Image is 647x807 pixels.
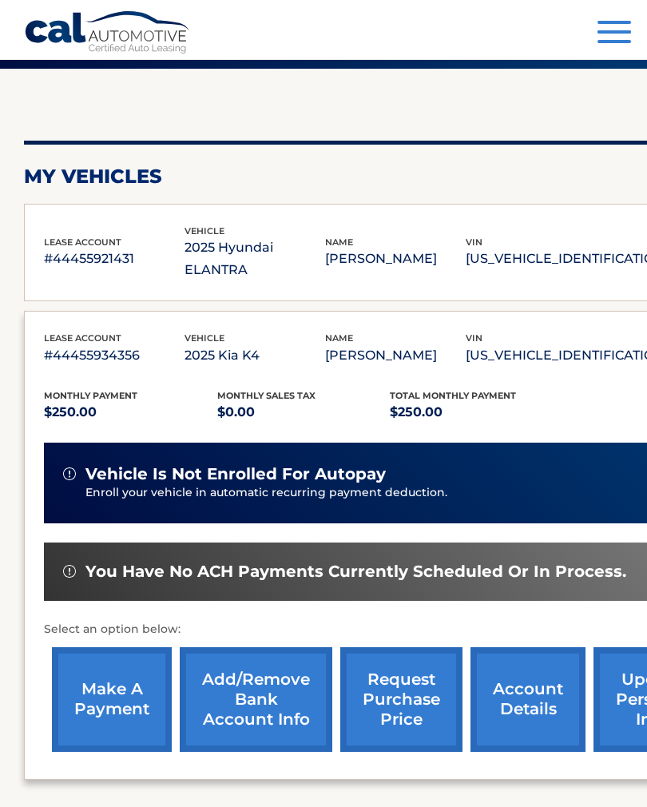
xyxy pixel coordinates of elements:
[44,344,185,367] p: #44455934356
[340,647,462,752] a: request purchase price
[44,401,217,423] p: $250.00
[180,647,332,752] a: Add/Remove bank account info
[185,237,325,281] p: 2025 Hyundai ELANTRA
[217,401,391,423] p: $0.00
[390,401,563,423] p: $250.00
[185,344,325,367] p: 2025 Kia K4
[85,562,626,582] span: You have no ACH payments currently scheduled or in process.
[390,390,516,401] span: Total Monthly Payment
[185,332,224,344] span: vehicle
[85,464,386,484] span: vehicle is not enrolled for autopay
[325,332,353,344] span: name
[24,10,192,57] a: Cal Automotive
[44,237,121,248] span: lease account
[466,237,482,248] span: vin
[325,237,353,248] span: name
[44,390,137,401] span: Monthly Payment
[185,225,224,237] span: vehicle
[63,467,76,480] img: alert-white.svg
[52,647,172,752] a: make a payment
[44,248,185,270] p: #44455921431
[217,390,316,401] span: Monthly sales Tax
[325,344,466,367] p: [PERSON_NAME]
[44,332,121,344] span: lease account
[63,565,76,578] img: alert-white.svg
[597,21,631,47] button: Menu
[24,165,162,189] h2: my vehicles
[470,647,585,752] a: account details
[325,248,466,270] p: [PERSON_NAME]
[466,332,482,344] span: vin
